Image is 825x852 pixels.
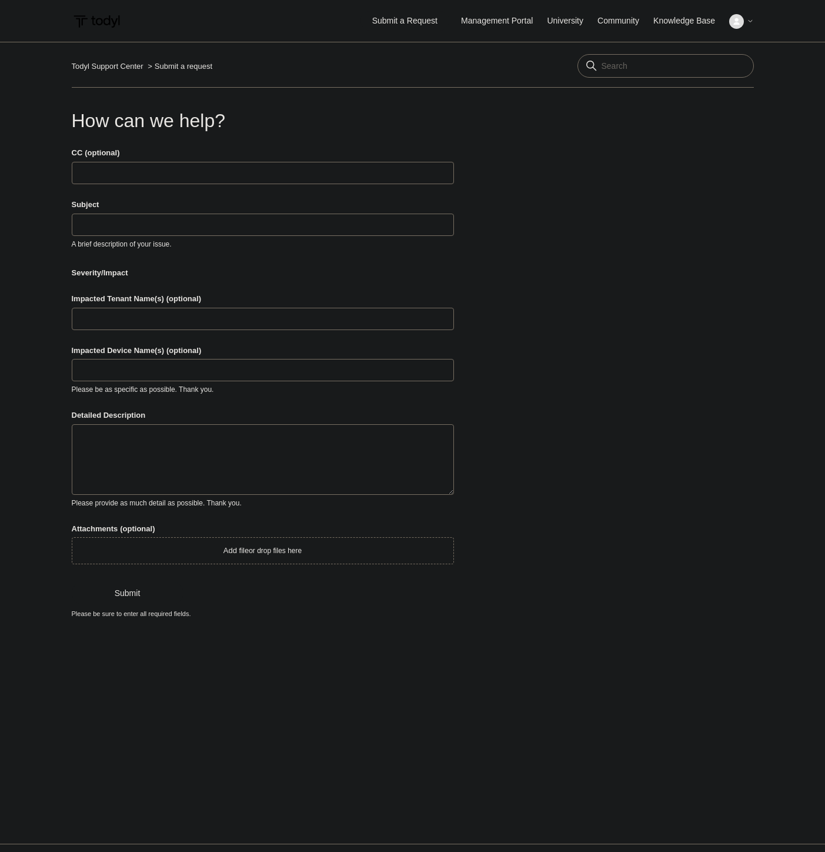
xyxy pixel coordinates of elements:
[577,54,754,78] input: Search
[72,147,454,159] label: CC
[461,15,545,27] a: Management Portal
[597,15,651,27] a: Community
[120,524,155,533] span: (optional)
[72,609,454,619] div: Please be sure to enter all required fields.
[166,294,201,303] span: (optional)
[72,199,454,211] label: Subject
[72,498,454,508] p: Please provide as much detail as possible. Thank you.
[72,62,143,71] a: Todyl Support Center
[547,15,594,27] a: University
[72,345,454,357] label: Impacted Device Name(s)
[72,293,454,305] label: Impacted Tenant Name(s)
[72,410,454,421] label: Detailed Description
[166,346,201,355] span: (optional)
[72,523,454,535] label: Attachments
[653,15,727,27] a: Knowledge Base
[72,239,454,249] p: A brief description of your issue.
[85,148,119,157] span: (optional)
[72,62,146,71] li: Todyl Support Center
[72,384,454,395] p: Please be as specific as possible. Thank you.
[145,62,212,71] li: Submit a request
[72,11,122,32] img: Todyl Support Center Help Center home page
[72,582,183,604] input: Submit
[72,267,454,279] label: Severity/Impact
[360,11,449,31] a: Submit a Request
[72,106,454,135] h1: How can we help?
